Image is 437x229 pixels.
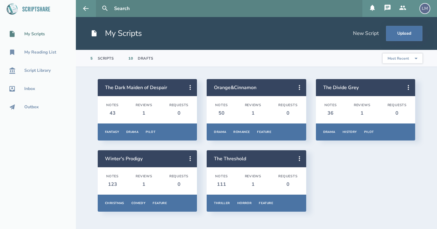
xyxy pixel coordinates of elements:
div: Feature [257,130,271,134]
div: Pilot [364,130,374,134]
a: Winter's Prodigy [105,155,143,162]
div: Reviews [245,174,262,179]
div: My Reading List [24,50,56,55]
div: Reviews [354,103,371,107]
div: Christmas [105,201,124,205]
div: 50 [215,110,228,116]
div: Fantasy [105,130,119,134]
div: 1 [136,110,152,116]
div: History [343,130,357,134]
button: Upload [386,26,422,41]
div: Scripts [98,56,114,61]
div: Requests [169,174,188,179]
div: Feature [153,201,167,205]
h1: My Scripts [90,28,142,39]
div: Reviews [245,103,262,107]
div: 5 [90,56,93,61]
a: Orange&Cinnamon [214,84,256,91]
div: 1 [136,181,152,188]
div: Script Library [24,68,51,73]
div: New Script [353,30,379,37]
div: My Scripts [24,32,45,36]
a: The Dark Maiden of Despair [105,84,167,91]
div: Outbox [24,105,39,109]
div: Requests [388,103,407,107]
div: 10 [128,56,133,61]
div: 43 [106,110,119,116]
div: Reviews [136,174,152,179]
div: Reviews [136,103,152,107]
div: Drama [126,130,138,134]
div: 0 [388,110,407,116]
div: Feature [259,201,273,205]
div: Inbox [24,86,35,91]
div: 0 [278,110,297,116]
div: 123 [106,181,119,188]
div: 1 [354,110,371,116]
div: Notes [106,103,119,107]
div: 1 [245,110,262,116]
div: Requests [278,103,297,107]
div: 36 [324,110,337,116]
div: 0 [278,181,297,188]
div: Drafts [138,56,153,61]
div: Notes [106,174,119,179]
div: Comedy [131,201,146,205]
div: Notes [215,174,228,179]
div: Drama [323,130,335,134]
div: Drama [214,130,226,134]
div: Notes [215,103,228,107]
a: The Divide Grey [323,84,359,91]
div: 111 [215,181,228,188]
div: Romance [233,130,250,134]
div: Notes [324,103,337,107]
div: Requests [169,103,188,107]
div: Pilot [146,130,155,134]
div: LM [419,3,430,14]
div: 0 [169,110,188,116]
div: Thriller [214,201,230,205]
div: 1 [245,181,262,188]
div: 0 [169,181,188,188]
a: The Threshold [214,155,246,162]
div: Horror [237,201,252,205]
div: Requests [278,174,297,179]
